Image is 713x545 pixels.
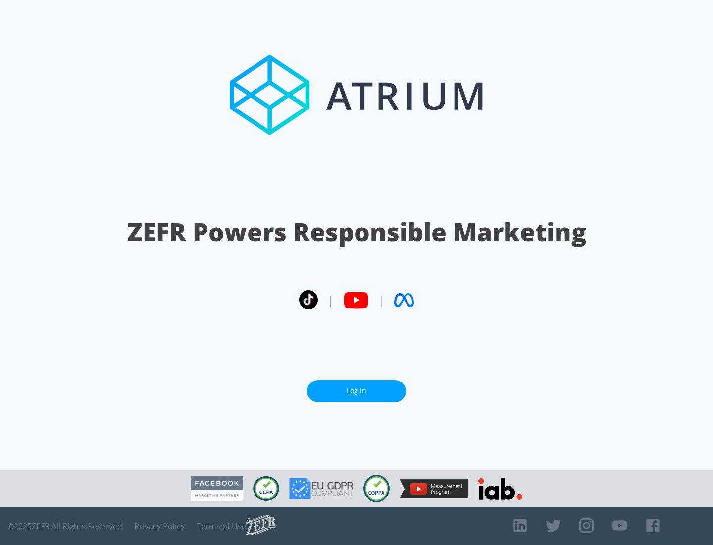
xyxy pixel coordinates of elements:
img: IAB [478,478,522,500]
img: COPPA Compliant [363,475,390,502]
img: CCPA Compliant [253,476,279,501]
span: | [328,293,334,308]
span: | [378,293,384,308]
img: YouTube Measurement Program [400,479,468,498]
a: Terms of Use [197,521,246,531]
h1: ZEFR Powers Responsible Marketing [127,215,586,249]
a: Log In [307,380,406,402]
span: © 2025 ZEFR All Rights Reserved [7,521,122,531]
a: Privacy Policy [134,521,185,531]
img: Facebook Marketing Partner [191,476,243,501]
img: GDPR Compliant [289,478,354,499]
